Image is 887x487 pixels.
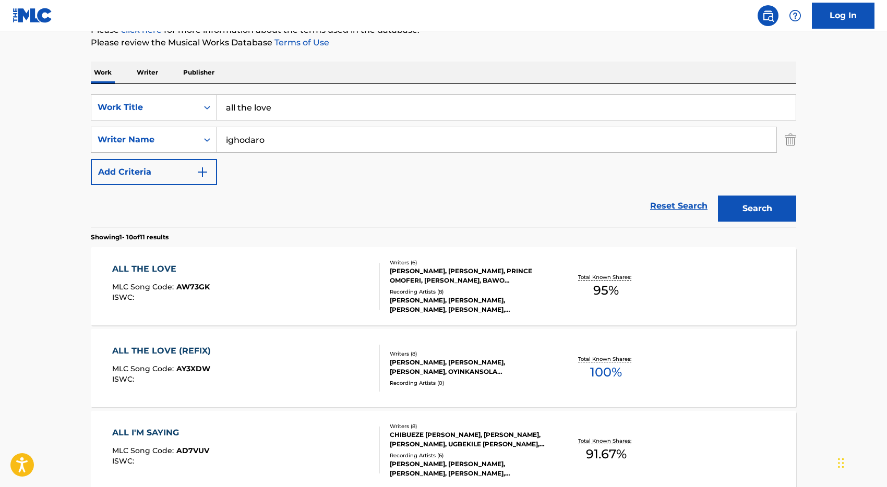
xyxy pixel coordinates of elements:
span: AD7VUV [176,446,209,455]
span: MLC Song Code : [112,446,176,455]
div: CHIBUEZE [PERSON_NAME], [PERSON_NAME], [PERSON_NAME], UGBEKILE [PERSON_NAME], [PERSON_NAME] [PERS... [390,430,547,449]
div: Writers ( 8 ) [390,422,547,430]
div: [PERSON_NAME], [PERSON_NAME], [PERSON_NAME], [PERSON_NAME], [PERSON_NAME] [390,296,547,314]
img: 9d2ae6d4665cec9f34b9.svg [196,166,209,178]
button: Add Criteria [91,159,217,185]
div: Writers ( 8 ) [390,350,547,358]
p: Total Known Shares: [578,355,634,363]
p: Writer [134,62,161,83]
div: Recording Artists ( 6 ) [390,452,547,459]
a: Terms of Use [272,38,329,47]
div: Work Title [98,101,191,114]
a: ALL THE LOVE (REFIX)MLC Song Code:AY3XDWISWC:Writers (8)[PERSON_NAME], [PERSON_NAME], [PERSON_NAM... [91,329,796,407]
span: 95 % [593,281,619,300]
a: Log In [812,3,874,29]
span: ISWC : [112,374,137,384]
span: 100 % [590,363,622,382]
span: ISWC : [112,456,137,466]
span: AW73GK [176,282,210,291]
div: Writer Name [98,133,191,146]
div: [PERSON_NAME], [PERSON_NAME], [PERSON_NAME], OYINKANSOLA [PERSON_NAME], [PERSON_NAME], PRINCE OMO... [390,358,547,376]
div: Help [785,5,806,26]
div: Writers ( 6 ) [390,259,547,266]
form: Search Form [91,94,796,227]
a: Reset Search [645,194,713,217]
a: ALL THE LOVEMLC Song Code:AW73GKISWC:Writers (6)[PERSON_NAME], [PERSON_NAME], PRINCE OMOFERI, [PE... [91,247,796,325]
img: search [762,9,774,22]
img: MLC Logo [13,8,53,23]
img: help [789,9,801,22]
p: Please review the Musical Works Database [91,36,796,49]
p: Showing 1 - 10 of 11 results [91,233,169,242]
p: Publisher [180,62,218,83]
p: Total Known Shares: [578,437,634,445]
span: MLC Song Code : [112,282,176,291]
img: Delete Criterion [785,127,796,153]
span: AY3XDW [176,364,210,373]
div: Drag [838,447,844,479]
div: Recording Artists ( 8 ) [390,288,547,296]
div: [PERSON_NAME], [PERSON_NAME], PRINCE OMOFERI, [PERSON_NAME], BAWO [PERSON_NAME], [PERSON_NAME] [390,266,547,285]
button: Search [718,196,796,222]
span: 91.67 % [586,445,627,464]
div: ALL I'M SAYING [112,427,209,439]
div: Recording Artists ( 0 ) [390,379,547,387]
span: ISWC : [112,293,137,302]
iframe: Chat Widget [835,437,887,487]
div: ALL THE LOVE (REFIX) [112,345,216,357]
div: [PERSON_NAME], [PERSON_NAME], [PERSON_NAME], [PERSON_NAME],[PERSON_NAME],[PERSON_NAME],[PERSON_NA... [390,459,547,478]
div: ALL THE LOVE [112,263,210,275]
a: Public Search [758,5,778,26]
p: Work [91,62,115,83]
p: Total Known Shares: [578,273,634,281]
span: MLC Song Code : [112,364,176,373]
